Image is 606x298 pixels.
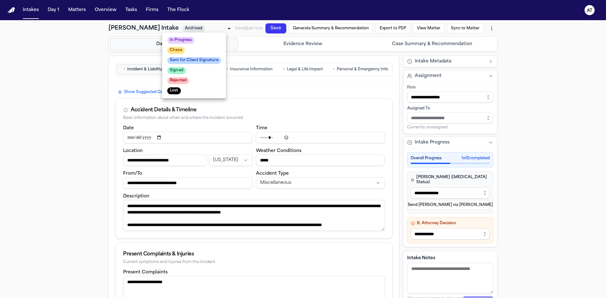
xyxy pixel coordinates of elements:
span: In Progress [167,37,194,44]
span: Chase [167,47,185,54]
span: Sent for Client Signature [167,57,221,64]
span: Rejected [167,77,189,84]
span: Lost [167,87,181,94]
span: Signed [167,67,186,74]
